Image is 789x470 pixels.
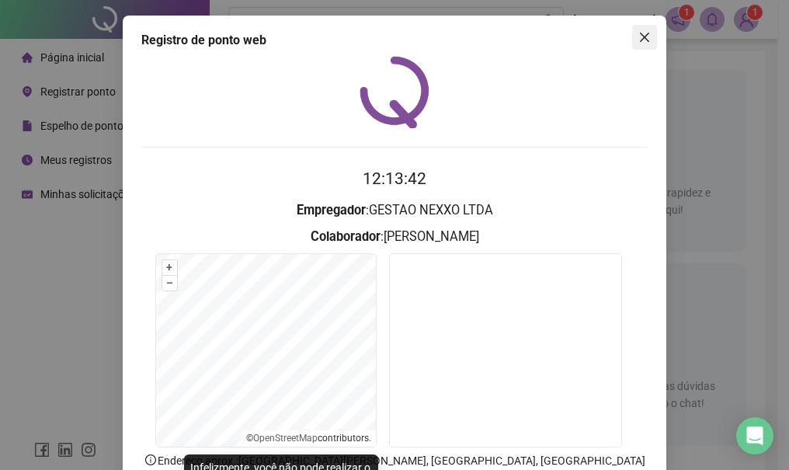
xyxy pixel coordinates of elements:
span: info-circle [144,453,158,467]
img: QRPoint [360,56,429,128]
a: OpenStreetMap [253,433,318,444]
time: 12:13:42 [363,169,426,188]
li: © contributors. [246,433,371,444]
button: – [162,276,177,291]
strong: Colaborador [311,229,381,244]
h3: : [PERSON_NAME] [141,227,648,247]
button: Close [632,25,657,50]
strong: Empregador [297,203,366,218]
div: Registro de ponto web [141,31,648,50]
div: Open Intercom Messenger [736,417,773,454]
h3: : GESTAO NEXXO LTDA [141,200,648,221]
button: + [162,260,177,275]
p: Endereço aprox. : [GEOGRAPHIC_DATA][PERSON_NAME], [GEOGRAPHIC_DATA], [GEOGRAPHIC_DATA] [141,452,648,469]
span: close [638,31,651,44]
